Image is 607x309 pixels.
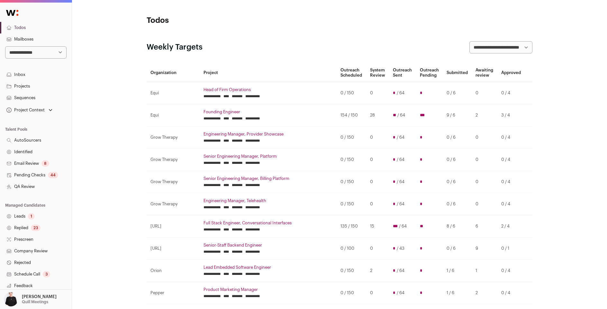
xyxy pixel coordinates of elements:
[147,126,200,149] td: Grow Therapy
[397,179,404,184] span: / 64
[204,154,333,159] a: Senior Engineering Manager, Platform
[497,149,525,171] td: 0 / 4
[497,193,525,215] td: 0 / 4
[416,64,443,82] th: Outreach Pending
[204,220,333,226] a: Full Stack Engineer, Conversational Interfaces
[147,193,200,215] td: Grow Therapy
[337,104,366,126] td: 154 / 150
[147,282,200,304] td: Pepper
[443,193,472,215] td: 0 / 6
[204,87,333,92] a: Head of Firm Operations
[397,268,404,273] span: / 64
[147,238,200,260] td: [URL]
[472,260,497,282] td: 1
[443,82,472,104] td: 0 / 6
[337,238,366,260] td: 0 / 100
[204,265,333,270] a: Lead Embedded Software Engineer
[443,126,472,149] td: 0 / 6
[497,282,525,304] td: 0 / 4
[443,64,472,82] th: Submitted
[443,260,472,282] td: 1 / 6
[397,113,405,118] span: / 64
[472,193,497,215] td: 0
[337,126,366,149] td: 0 / 150
[472,104,497,126] td: 2
[204,132,333,137] a: Engineering Manager, Provider Showcase
[337,171,366,193] td: 0 / 150
[337,64,366,82] th: Outreach Scheduled
[366,64,389,82] th: System Review
[204,198,333,203] a: Engineering Manager, Telehealth
[147,15,275,26] h1: Todos
[366,149,389,171] td: 0
[147,260,200,282] td: Orion
[443,104,472,126] td: 9 / 6
[366,126,389,149] td: 0
[472,171,497,193] td: 0
[472,238,497,260] td: 9
[497,104,525,126] td: 3 / 4
[366,104,389,126] td: 28
[443,149,472,171] td: 0 / 6
[337,149,366,171] td: 0 / 150
[389,64,416,82] th: Outreach Sent
[443,238,472,260] td: 0 / 6
[337,193,366,215] td: 0 / 150
[31,225,41,231] div: 23
[443,171,472,193] td: 0 / 6
[443,282,472,304] td: 1 / 6
[147,104,200,126] td: Equi
[366,282,389,304] td: 0
[472,282,497,304] td: 2
[397,201,404,207] span: / 64
[3,6,22,19] img: Wellfound
[399,224,407,229] span: / 64
[472,215,497,238] td: 6
[472,64,497,82] th: Awaiting review
[28,213,35,220] div: 1
[41,160,49,167] div: 8
[366,82,389,104] td: 0
[397,90,404,96] span: / 64
[3,292,58,306] button: Open dropdown
[147,42,203,52] h2: Weekly Targets
[497,126,525,149] td: 0 / 4
[366,260,389,282] td: 2
[4,292,18,306] img: 9240684-medium_jpg
[147,215,200,238] td: [URL]
[147,149,200,171] td: Grow Therapy
[147,82,200,104] td: Equi
[204,287,333,292] a: Product Marketing Manager
[397,157,404,162] span: / 64
[22,299,48,304] p: Quill Meetings
[204,243,333,248] a: Senior-Staff Backend Engineer
[337,282,366,304] td: 0 / 150
[200,64,337,82] th: Project
[366,215,389,238] td: 15
[5,108,45,113] div: Project Context
[472,82,497,104] td: 0
[472,149,497,171] td: 0
[5,106,54,115] button: Open dropdown
[366,193,389,215] td: 0
[147,64,200,82] th: Organization
[366,238,389,260] td: 0
[497,171,525,193] td: 0 / 4
[48,172,58,178] div: 44
[497,238,525,260] td: 0 / 1
[43,271,50,277] div: 3
[397,290,404,295] span: / 64
[204,109,333,115] a: Founding Engineer
[337,260,366,282] td: 0 / 150
[472,126,497,149] td: 0
[497,215,525,238] td: 2 / 4
[497,82,525,104] td: 0 / 4
[147,171,200,193] td: Grow Therapy
[497,260,525,282] td: 0 / 4
[397,246,404,251] span: / 43
[497,64,525,82] th: Approved
[337,82,366,104] td: 0 / 150
[366,171,389,193] td: 0
[22,294,57,299] p: [PERSON_NAME]
[337,215,366,238] td: 135 / 150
